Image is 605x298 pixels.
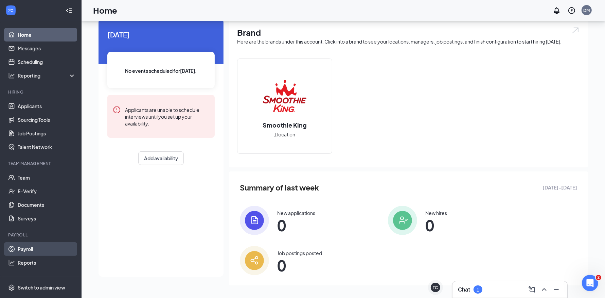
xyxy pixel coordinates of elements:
[388,206,417,235] img: icon
[66,7,72,14] svg: Collapse
[8,72,15,79] svg: Analysis
[18,55,76,69] a: Scheduling
[125,67,197,74] span: No events scheduled for [DATE] .
[277,219,315,231] span: 0
[584,7,590,13] div: DM
[18,256,76,269] a: Reports
[551,284,562,295] button: Minimize
[277,250,322,256] div: Job postings posted
[138,151,184,165] button: Add availability
[425,219,447,231] span: 0
[477,287,479,293] div: 1
[18,184,76,198] a: E-Verify
[113,106,121,114] svg: Error
[425,210,447,216] div: New hires
[240,206,269,235] img: icon
[277,210,315,216] div: New applications
[18,140,76,154] a: Talent Network
[7,7,14,14] svg: WorkstreamLogo
[8,232,74,238] div: Payroll
[18,42,76,55] a: Messages
[553,6,561,15] svg: Notifications
[125,106,209,127] div: Applicants are unable to schedule interviews until you set up your availability.
[539,284,550,295] button: ChevronUp
[237,27,580,38] h1: Brand
[582,275,598,291] iframe: Intercom live chat
[240,246,269,275] img: icon
[458,286,470,293] h3: Chat
[8,161,74,166] div: Team Management
[274,131,296,138] span: 1 location
[540,285,548,294] svg: ChevronUp
[552,285,560,294] svg: Minimize
[107,29,215,40] span: [DATE]
[18,242,76,256] a: Payroll
[18,212,76,225] a: Surveys
[263,74,306,118] img: Smoothie King
[18,113,76,127] a: Sourcing Tools
[18,72,76,79] div: Reporting
[596,275,601,280] span: 2
[237,38,580,45] div: Here are the brands under this account. Click into a brand to see your locations, managers, job p...
[256,121,314,129] h2: Smoothie King
[571,27,580,34] img: open.6027fd2a22e1237b5b06.svg
[277,259,322,271] span: 0
[18,284,65,291] div: Switch to admin view
[8,284,15,291] svg: Settings
[18,99,76,113] a: Applicants
[568,6,576,15] svg: QuestionInfo
[527,284,537,295] button: ComposeMessage
[93,5,117,16] h1: Home
[433,285,438,291] div: TC
[528,285,536,294] svg: ComposeMessage
[8,89,74,95] div: Hiring
[18,28,76,42] a: Home
[18,127,76,140] a: Job Postings
[542,184,577,191] span: [DATE] - [DATE]
[18,171,76,184] a: Team
[18,198,76,212] a: Documents
[240,182,319,194] span: Summary of last week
